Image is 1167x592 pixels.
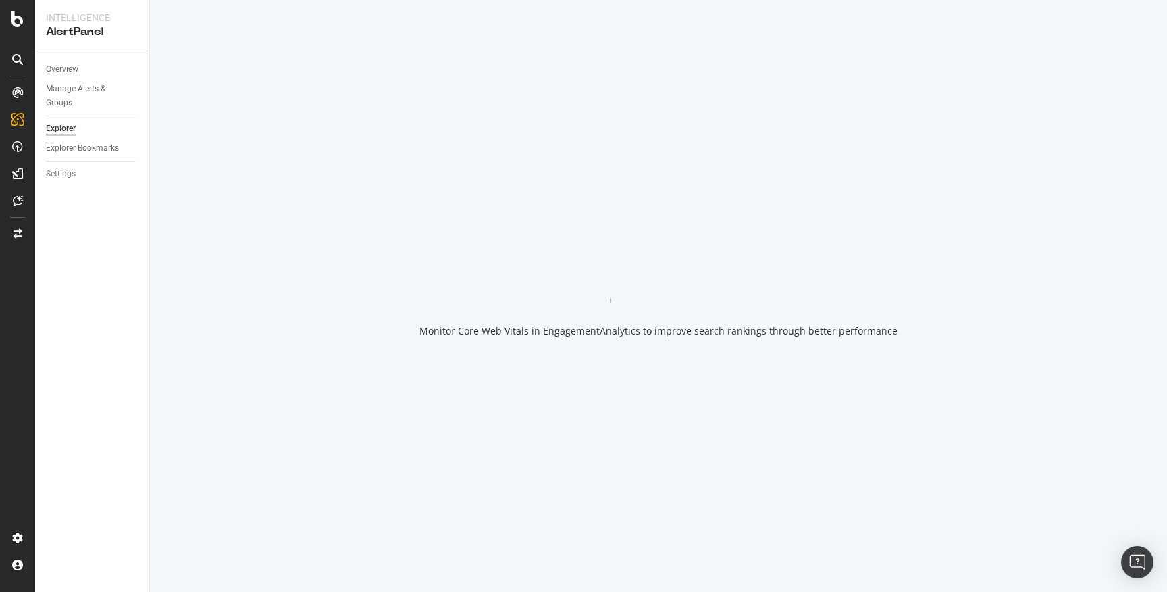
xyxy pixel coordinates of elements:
[46,62,78,76] div: Overview
[1121,546,1153,578] div: Open Intercom Messenger
[46,141,140,155] a: Explorer Bookmarks
[46,167,76,181] div: Settings
[610,254,707,303] div: animation
[46,141,119,155] div: Explorer Bookmarks
[46,24,138,40] div: AlertPanel
[46,122,76,136] div: Explorer
[46,122,140,136] a: Explorer
[419,324,898,338] div: Monitor Core Web Vitals in EngagementAnalytics to improve search rankings through better performance
[46,82,140,110] a: Manage Alerts & Groups
[46,167,140,181] a: Settings
[46,82,127,110] div: Manage Alerts & Groups
[46,11,138,24] div: Intelligence
[46,62,140,76] a: Overview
